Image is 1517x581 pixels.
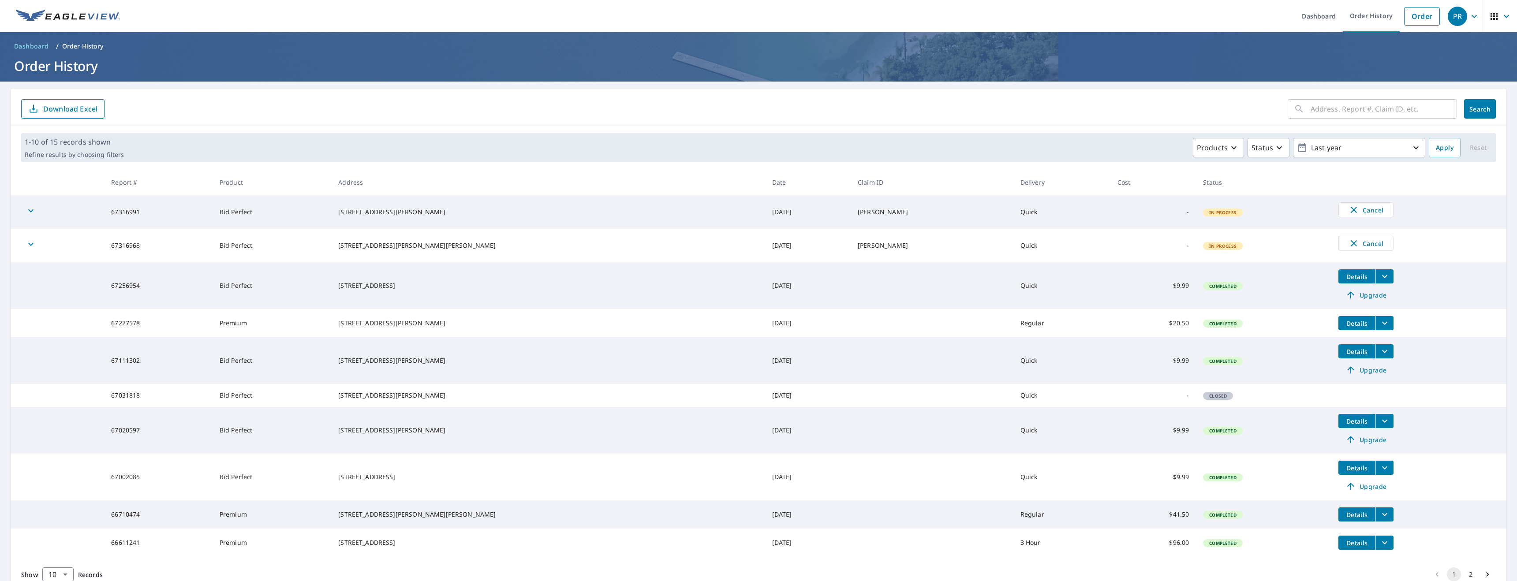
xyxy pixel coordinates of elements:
[1348,205,1384,215] span: Cancel
[1110,229,1196,262] td: -
[1293,138,1425,157] button: Last year
[1448,7,1467,26] div: PR
[104,407,213,454] td: 67020597
[338,281,758,290] div: [STREET_ADDRESS]
[1013,529,1110,557] td: 3 Hour
[213,195,331,229] td: Bid Perfect
[213,500,331,529] td: Premium
[1344,481,1388,492] span: Upgrade
[1344,319,1370,328] span: Details
[1338,344,1375,358] button: detailsBtn-67111302
[1197,142,1228,153] p: Products
[56,41,59,52] li: /
[1338,536,1375,550] button: detailsBtn-66611241
[1404,7,1440,26] a: Order
[1204,512,1241,518] span: Completed
[1375,461,1394,475] button: filesDropdownBtn-67002085
[1464,99,1496,119] button: Search
[1338,363,1394,377] a: Upgrade
[104,169,213,195] th: Report #
[213,337,331,384] td: Bid Perfect
[765,229,851,262] td: [DATE]
[338,241,758,250] div: [STREET_ADDRESS][PERSON_NAME][PERSON_NAME]
[1338,414,1375,428] button: detailsBtn-67020597
[1110,500,1196,529] td: $41.50
[765,195,851,229] td: [DATE]
[331,169,765,195] th: Address
[1110,337,1196,384] td: $9.99
[338,356,758,365] div: [STREET_ADDRESS][PERSON_NAME]
[1204,393,1232,399] span: Closed
[104,309,213,337] td: 67227578
[11,39,1506,53] nav: breadcrumb
[104,384,213,407] td: 67031818
[11,39,52,53] a: Dashboard
[1338,432,1394,447] a: Upgrade
[1204,209,1242,216] span: In Process
[1375,507,1394,521] button: filesDropdownBtn-66710474
[62,42,104,51] p: Order History
[213,169,331,195] th: Product
[1013,229,1110,262] td: Quick
[1204,474,1241,480] span: Completed
[338,426,758,435] div: [STREET_ADDRESS][PERSON_NAME]
[1110,529,1196,557] td: $96.00
[1248,138,1289,157] button: Status
[213,384,331,407] td: Bid Perfect
[104,229,213,262] td: 67316968
[43,104,97,114] p: Download Excel
[1110,384,1196,407] td: -
[213,229,331,262] td: Bid Perfect
[338,510,758,519] div: [STREET_ADDRESS][PERSON_NAME][PERSON_NAME]
[25,137,124,147] p: 1-10 of 15 records shown
[338,208,758,216] div: [STREET_ADDRESS][PERSON_NAME]
[1013,337,1110,384] td: Quick
[213,454,331,500] td: Bid Perfect
[1204,243,1242,249] span: In Process
[765,262,851,309] td: [DATE]
[1204,540,1241,546] span: Completed
[1338,479,1394,493] a: Upgrade
[213,262,331,309] td: Bid Perfect
[1338,316,1375,330] button: detailsBtn-67227578
[1204,358,1241,364] span: Completed
[1338,202,1394,217] button: Cancel
[1471,105,1489,113] span: Search
[765,384,851,407] td: [DATE]
[1193,138,1244,157] button: Products
[1344,417,1370,425] span: Details
[11,57,1506,75] h1: Order History
[851,169,1013,195] th: Claim ID
[1429,138,1461,157] button: Apply
[765,407,851,454] td: [DATE]
[1013,500,1110,529] td: Regular
[1338,507,1375,521] button: detailsBtn-66710474
[1344,464,1370,472] span: Details
[104,529,213,557] td: 66611241
[213,407,331,454] td: Bid Perfect
[1110,309,1196,337] td: $20.50
[16,10,120,23] img: EV Logo
[14,42,49,51] span: Dashboard
[1436,142,1453,153] span: Apply
[1338,269,1375,283] button: detailsBtn-67256954
[1344,290,1388,300] span: Upgrade
[1110,195,1196,229] td: -
[1013,454,1110,500] td: Quick
[338,538,758,547] div: [STREET_ADDRESS]
[1338,288,1394,302] a: Upgrade
[104,195,213,229] td: 67316991
[1344,434,1388,445] span: Upgrade
[1344,365,1388,375] span: Upgrade
[338,319,758,328] div: [STREET_ADDRESS][PERSON_NAME]
[1344,347,1370,356] span: Details
[1308,140,1411,156] p: Last year
[765,169,851,195] th: Date
[1344,539,1370,547] span: Details
[851,229,1013,262] td: [PERSON_NAME]
[1204,320,1241,327] span: Completed
[104,262,213,309] td: 67256954
[104,500,213,529] td: 66710474
[338,391,758,400] div: [STREET_ADDRESS][PERSON_NAME]
[1013,169,1110,195] th: Delivery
